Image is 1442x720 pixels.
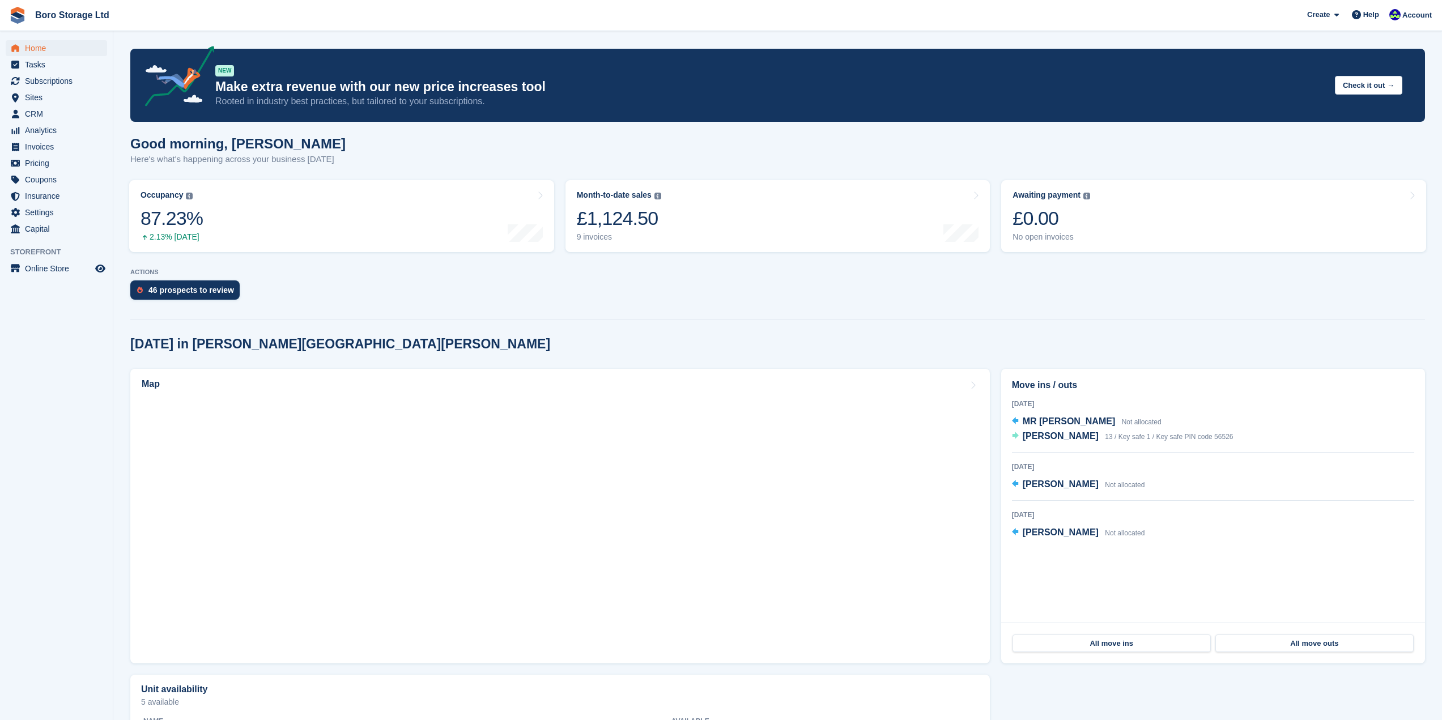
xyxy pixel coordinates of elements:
[1335,76,1402,95] button: Check it out →
[148,286,234,295] div: 46 prospects to review
[6,188,107,204] a: menu
[25,155,93,171] span: Pricing
[31,6,114,24] a: Boro Storage Ltd
[130,369,990,663] a: Map
[1012,510,1414,520] div: [DATE]
[1023,416,1116,426] span: MR [PERSON_NAME]
[25,73,93,89] span: Subscriptions
[1105,433,1233,441] span: 13 / Key safe 1 / Key safe PIN code 56526
[25,221,93,237] span: Capital
[1023,431,1099,441] span: [PERSON_NAME]
[9,7,26,24] img: stora-icon-8386f47178a22dfd0bd8f6a31ec36ba5ce8667c1dd55bd0f319d3a0aa187defe.svg
[186,193,193,199] img: icon-info-grey-7440780725fd019a000dd9b08b2336e03edf1995a4989e88bcd33f0948082b44.svg
[6,73,107,89] a: menu
[141,698,979,706] p: 5 available
[1013,634,1211,653] a: All move ins
[130,153,346,166] p: Here's what's happening across your business [DATE]
[1012,429,1233,444] a: [PERSON_NAME] 13 / Key safe 1 / Key safe PIN code 56526
[1013,207,1090,230] div: £0.00
[130,280,245,305] a: 46 prospects to review
[1023,479,1099,489] span: [PERSON_NAME]
[215,65,234,76] div: NEW
[1363,9,1379,20] span: Help
[130,336,550,352] h2: [DATE] in [PERSON_NAME][GEOGRAPHIC_DATA][PERSON_NAME]
[1083,193,1090,199] img: icon-info-grey-7440780725fd019a000dd9b08b2336e03edf1995a4989e88bcd33f0948082b44.svg
[137,287,143,293] img: prospect-51fa495bee0391a8d652442698ab0144808aea92771e9ea1ae160a38d050c398.svg
[25,122,93,138] span: Analytics
[6,106,107,122] a: menu
[135,46,215,110] img: price-adjustments-announcement-icon-8257ccfd72463d97f412b2fc003d46551f7dbcb40ab6d574587a9cd5c0d94...
[1307,9,1330,20] span: Create
[25,40,93,56] span: Home
[6,40,107,56] a: menu
[1012,415,1162,429] a: MR [PERSON_NAME] Not allocated
[141,190,183,200] div: Occupancy
[25,139,93,155] span: Invoices
[130,269,1425,276] p: ACTIONS
[1012,526,1145,540] a: [PERSON_NAME] Not allocated
[1215,634,1414,653] a: All move outs
[6,261,107,276] a: menu
[141,232,203,242] div: 2.13% [DATE]
[25,57,93,73] span: Tasks
[6,90,107,105] a: menu
[215,79,1326,95] p: Make extra revenue with our new price increases tool
[565,180,990,252] a: Month-to-date sales £1,124.50 9 invoices
[577,190,652,200] div: Month-to-date sales
[1013,190,1081,200] div: Awaiting payment
[1012,478,1145,492] a: [PERSON_NAME] Not allocated
[142,379,160,389] h2: Map
[1013,232,1090,242] div: No open invoices
[577,232,661,242] div: 9 invoices
[1105,529,1145,537] span: Not allocated
[1012,462,1414,472] div: [DATE]
[25,188,93,204] span: Insurance
[1105,481,1145,489] span: Not allocated
[6,57,107,73] a: menu
[654,193,661,199] img: icon-info-grey-7440780725fd019a000dd9b08b2336e03edf1995a4989e88bcd33f0948082b44.svg
[6,155,107,171] a: menu
[141,207,203,230] div: 87.23%
[1023,527,1099,537] span: [PERSON_NAME]
[1012,399,1414,409] div: [DATE]
[215,95,1326,108] p: Rooted in industry best practices, but tailored to your subscriptions.
[129,180,554,252] a: Occupancy 87.23% 2.13% [DATE]
[25,90,93,105] span: Sites
[25,205,93,220] span: Settings
[6,122,107,138] a: menu
[10,246,113,258] span: Storefront
[1402,10,1432,21] span: Account
[1012,378,1414,392] h2: Move ins / outs
[25,261,93,276] span: Online Store
[25,106,93,122] span: CRM
[577,207,661,230] div: £1,124.50
[1001,180,1426,252] a: Awaiting payment £0.00 No open invoices
[1389,9,1401,20] img: Tobie Hillier
[25,172,93,188] span: Coupons
[1122,418,1162,426] span: Not allocated
[141,684,207,695] h2: Unit availability
[6,139,107,155] a: menu
[130,136,346,151] h1: Good morning, [PERSON_NAME]
[6,221,107,237] a: menu
[6,172,107,188] a: menu
[6,205,107,220] a: menu
[93,262,107,275] a: Preview store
